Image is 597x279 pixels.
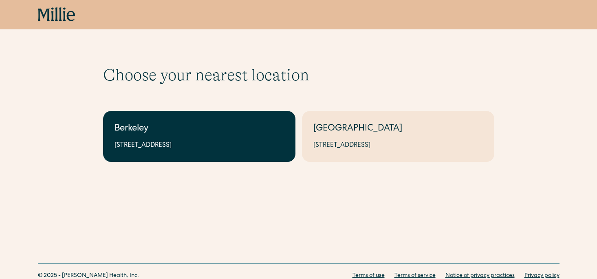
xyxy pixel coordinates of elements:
h1: Choose your nearest location [103,65,494,85]
a: Berkeley[STREET_ADDRESS] [103,111,295,162]
div: Berkeley [115,122,284,136]
div: [STREET_ADDRESS] [115,141,284,151]
a: [GEOGRAPHIC_DATA][STREET_ADDRESS] [302,111,494,162]
div: [GEOGRAPHIC_DATA] [313,122,483,136]
div: [STREET_ADDRESS] [313,141,483,151]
